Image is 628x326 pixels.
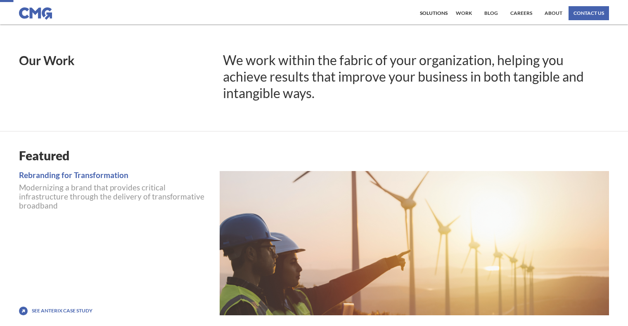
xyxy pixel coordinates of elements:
img: CMG logo in blue. [19,7,52,20]
a: Blog [482,6,500,20]
div: contact us [573,11,604,16]
a: work [454,6,474,20]
h1: We work within the fabric of your organization, helping you achieve results that improve your bus... [223,52,609,101]
a: About [543,6,564,20]
h1: Our Work [19,54,212,66]
div: Solutions [420,11,448,16]
h1: Featured [19,148,609,163]
a: Careers [508,6,534,20]
img: icon with arrow pointing up and to the right. [19,307,28,315]
p: Modernizing a brand that provides critical infrastructure through the delivery of transformative ... [19,183,212,210]
a: See Anterix Case Study [32,308,92,314]
a: Rebranding for Transformation [19,171,212,179]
